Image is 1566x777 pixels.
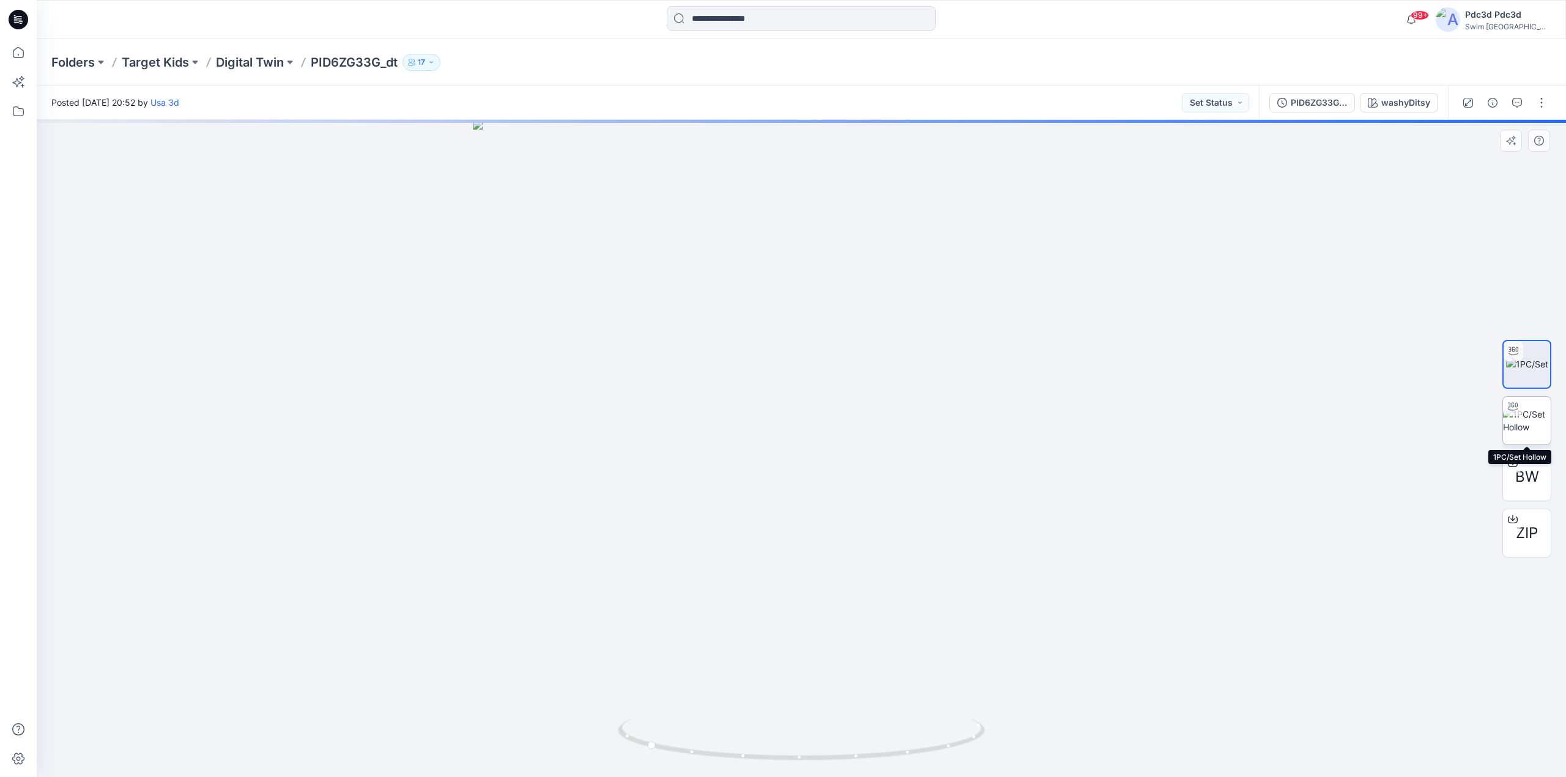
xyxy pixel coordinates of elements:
[1269,93,1355,112] button: PID6ZG33G_dt_allsizes
[311,54,398,71] p: PID6ZG33G_dt
[403,54,440,71] button: 17
[1360,93,1438,112] button: washyDitsy
[1515,466,1539,488] span: BW
[1411,10,1429,20] span: 99+
[1436,7,1460,32] img: avatar
[216,54,284,71] a: Digital Twin
[1516,522,1538,544] span: ZIP
[1291,96,1347,109] div: PID6ZG33G_dt_allsizes
[1503,408,1551,433] img: 1PC/Set Hollow
[418,56,425,69] p: 17
[1465,7,1551,22] div: Pdc3d Pdc3d
[1465,22,1551,31] div: Swim [GEOGRAPHIC_DATA]
[122,54,189,71] a: Target Kids
[1483,93,1502,112] button: Details
[150,97,179,108] a: Usa 3d
[51,96,179,109] span: Posted [DATE] 20:52 by
[1506,358,1548,370] img: 1PC/Set
[1381,96,1430,109] div: washyDitsy
[51,54,95,71] a: Folders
